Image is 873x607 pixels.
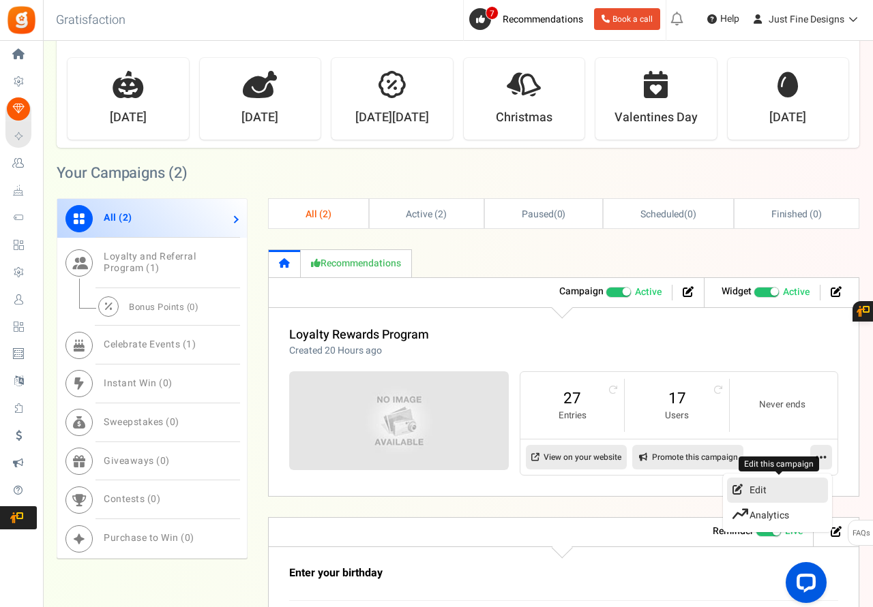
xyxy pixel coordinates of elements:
[355,109,429,127] strong: [DATE][DATE]
[522,207,566,221] span: ( )
[289,344,429,358] p: Created 20 Hours ago
[722,284,752,298] strong: Widget
[104,531,194,545] span: Purchase to Win ( )
[522,207,554,221] span: Paused
[104,211,132,225] span: All ( )
[469,8,589,30] a: 7 Recommendations
[526,445,627,469] a: View on your website
[57,166,188,180] h2: Your Campaigns ( )
[635,285,662,299] span: Active
[687,207,693,221] span: 0
[129,300,198,313] span: Bonus Points ( )
[289,326,429,344] a: Loyalty Rewards Program
[783,285,810,299] span: Active
[852,520,870,546] span: FAQs
[638,409,715,422] small: Users
[743,399,820,411] small: Never ends
[241,109,278,127] strong: [DATE]
[771,207,822,221] span: Finished ( )
[174,162,182,184] span: 2
[769,109,806,127] strong: [DATE]
[503,12,583,27] span: Recommendations
[185,531,191,545] span: 0
[289,567,728,580] h3: Enter your birthday
[727,503,828,528] a: Analytics
[123,211,129,225] span: 2
[534,409,610,422] small: Entries
[41,7,140,34] h3: Gratisfaction
[638,388,715,409] a: 17
[190,300,195,313] span: 0
[301,249,412,277] a: Recommendations
[104,454,170,468] span: Giveaways ( )
[6,5,37,35] img: Gratisfaction
[104,376,173,390] span: Instant Win ( )
[104,415,179,429] span: Sweepstakes ( )
[813,207,818,221] span: 0
[110,109,147,127] strong: [DATE]
[711,285,820,300] li: Widget activated
[702,8,745,30] a: Help
[559,284,604,298] strong: Campaign
[163,376,169,390] span: 0
[150,261,156,275] span: 1
[104,249,196,275] span: Loyalty and Referral Program ( )
[496,109,552,127] strong: Christmas
[104,337,196,352] span: Celebrate Events ( )
[323,207,328,221] span: 2
[615,109,698,127] strong: Valentines Day
[406,207,447,221] span: Active ( )
[306,207,331,221] span: All ( )
[534,388,610,409] a: 27
[769,12,844,27] span: Just Fine Designs
[727,478,828,503] a: Edit
[486,6,499,20] span: 7
[594,8,660,30] a: Book a call
[151,492,157,506] span: 0
[557,207,563,221] span: 0
[186,337,192,352] span: 1
[104,492,160,506] span: Contests ( )
[713,524,754,538] strong: Reminder
[717,12,739,26] span: Help
[170,415,176,429] span: 0
[640,207,684,221] span: Scheduled
[160,454,166,468] span: 0
[632,445,743,469] a: Promote this campaign
[640,207,696,221] span: ( )
[438,207,443,221] span: 2
[739,456,819,472] div: Edit this campaign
